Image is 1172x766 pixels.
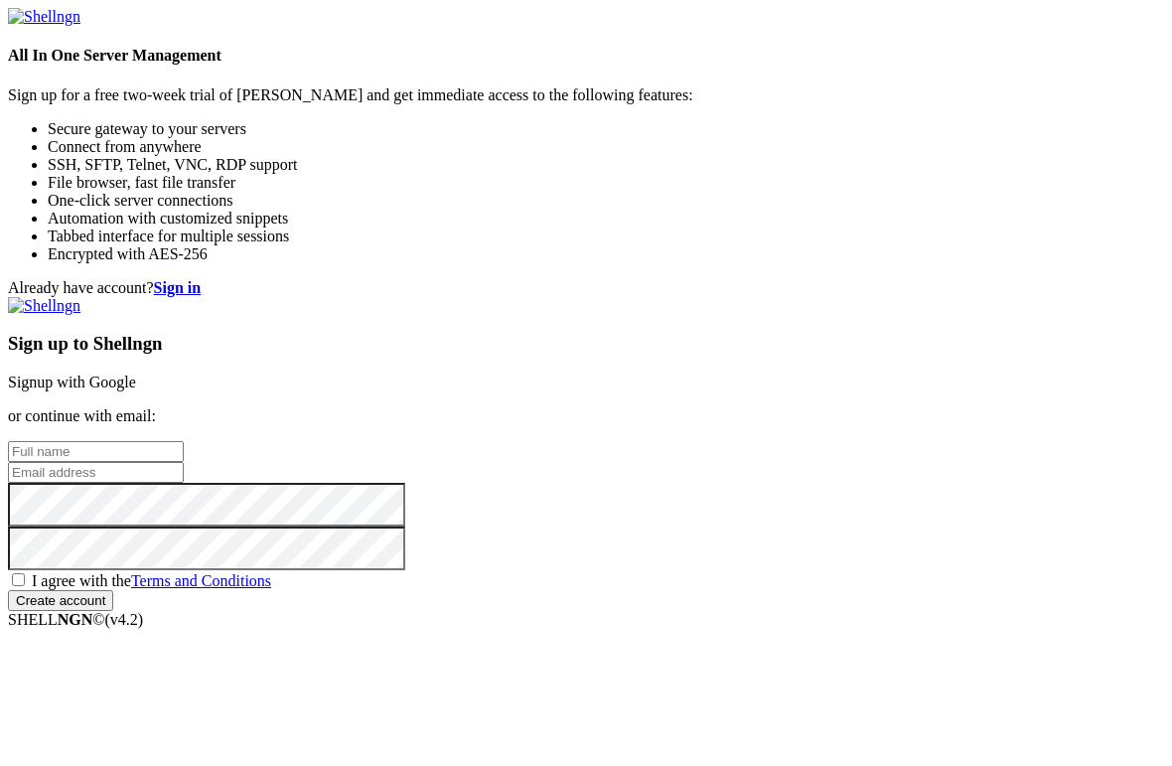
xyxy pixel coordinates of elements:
[48,245,1164,263] li: Encrypted with AES-256
[8,279,1164,297] div: Already have account?
[8,611,143,628] span: SHELL ©
[8,297,80,315] img: Shellngn
[48,210,1164,228] li: Automation with customized snippets
[48,120,1164,138] li: Secure gateway to your servers
[8,47,1164,65] h4: All In One Server Management
[8,462,184,483] input: Email address
[48,138,1164,156] li: Connect from anywhere
[8,8,80,26] img: Shellngn
[48,228,1164,245] li: Tabbed interface for multiple sessions
[32,572,271,589] span: I agree with the
[8,86,1164,104] p: Sign up for a free two-week trial of [PERSON_NAME] and get immediate access to the following feat...
[131,572,271,589] a: Terms and Conditions
[8,590,113,611] input: Create account
[154,279,202,296] a: Sign in
[12,573,25,586] input: I agree with theTerms and Conditions
[58,611,93,628] b: NGN
[8,407,1164,425] p: or continue with email:
[8,441,184,462] input: Full name
[105,611,144,628] span: 4.2.0
[8,333,1164,355] h3: Sign up to Shellngn
[48,156,1164,174] li: SSH, SFTP, Telnet, VNC, RDP support
[8,374,136,390] a: Signup with Google
[48,174,1164,192] li: File browser, fast file transfer
[48,192,1164,210] li: One-click server connections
